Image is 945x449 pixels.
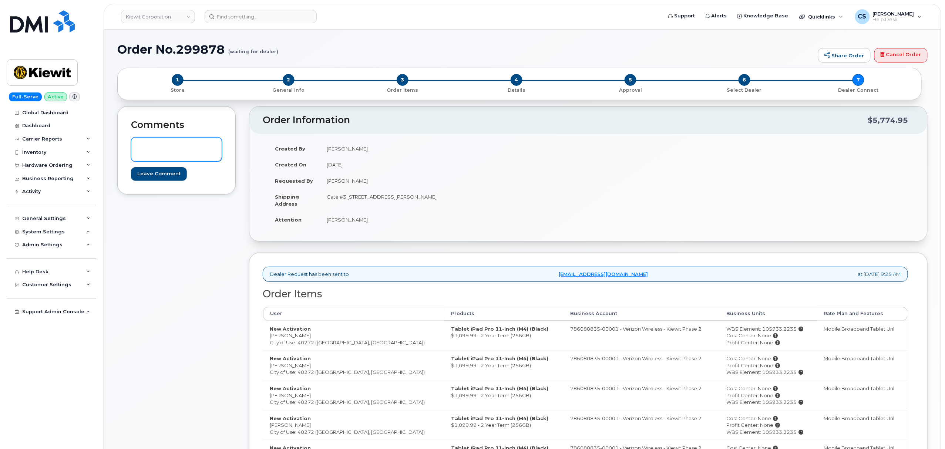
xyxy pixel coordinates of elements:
[275,217,302,223] strong: Attention
[739,74,750,86] span: 6
[127,87,229,94] p: Store
[346,86,460,94] a: 3 Order Items
[726,355,810,362] div: Cost Center: None
[726,392,810,399] div: Profit Center: None
[726,415,810,422] div: Cost Center: None
[451,415,548,421] strong: Tablet iPad Pro 11-Inch (M4) (Black)
[320,156,583,173] td: [DATE]
[726,422,810,429] div: Profit Center: None
[320,212,583,228] td: [PERSON_NAME]
[511,74,522,86] span: 4
[720,307,817,320] th: Business Units
[687,86,801,94] a: 6 Select Dealer
[263,380,444,410] td: [PERSON_NAME] City of Use: 40272 ([GEOGRAPHIC_DATA], [GEOGRAPHIC_DATA])
[817,307,908,320] th: Rate Plan and Features
[460,86,574,94] a: 4 Details
[270,415,311,421] strong: New Activation
[726,339,810,346] div: Profit Center: None
[124,86,232,94] a: 1 Store
[451,326,548,332] strong: Tablet iPad Pro 11-Inch (M4) (Black)
[275,162,306,168] strong: Created On
[690,87,798,94] p: Select Dealer
[817,321,908,351] td: Mobile Broadband Tablet Unl
[320,173,583,189] td: [PERSON_NAME]
[576,87,685,94] p: Approval
[444,307,564,320] th: Products
[451,385,548,391] strong: Tablet iPad Pro 11-Inch (M4) (Black)
[564,307,720,320] th: Business Account
[117,43,814,56] h1: Order No.299878
[451,355,548,361] strong: Tablet iPad Pro 11-Inch (M4) (Black)
[726,332,810,339] div: Cost Center: None
[263,267,908,282] div: Dealer Request has been sent to at [DATE] 9:25 AM
[874,48,928,63] a: Cancel Order
[564,380,720,410] td: 786080835-00001 - Verizon Wireless - Kiewit Phase 2
[463,87,571,94] p: Details
[564,350,720,380] td: 786080835-00001 - Verizon Wireless - Kiewit Phase 2
[275,178,313,184] strong: Requested By
[270,326,311,332] strong: New Activation
[263,410,444,440] td: [PERSON_NAME] City of Use: 40272 ([GEOGRAPHIC_DATA], [GEOGRAPHIC_DATA])
[275,194,299,207] strong: Shipping Address
[868,113,908,127] div: $5,774.95
[349,87,457,94] p: Order Items
[283,74,295,86] span: 2
[726,385,810,392] div: Cost Center: None
[726,325,810,332] div: WBS Element: 105933.2235
[817,380,908,410] td: Mobile Broadband Tablet Unl
[172,74,184,86] span: 1
[263,288,908,300] h2: Order Items
[232,86,346,94] a: 2 General Info
[726,399,810,406] div: WBS Element: 105933.2235
[444,350,564,380] td: $1,099.99 - 2 Year Term (256GB)
[726,369,810,376] div: WBS Element: 105933.2235
[263,350,444,380] td: [PERSON_NAME] City of Use: 40272 ([GEOGRAPHIC_DATA], [GEOGRAPHIC_DATA])
[818,48,871,63] a: Share Order
[574,86,687,94] a: 5 Approval
[263,115,868,125] h2: Order Information
[817,350,908,380] td: Mobile Broadband Tablet Unl
[559,271,648,278] a: [EMAIL_ADDRESS][DOMAIN_NAME]
[397,74,408,86] span: 3
[263,321,444,351] td: [PERSON_NAME] City of Use: 40272 ([GEOGRAPHIC_DATA], [GEOGRAPHIC_DATA])
[625,74,636,86] span: 5
[263,307,444,320] th: User
[228,43,278,54] small: (waiting for dealer)
[270,385,311,391] strong: New Activation
[726,429,810,436] div: WBS Element: 105933.2235
[564,321,720,351] td: 786080835-00001 - Verizon Wireless - Kiewit Phase 2
[444,410,564,440] td: $1,099.99 - 2 Year Term (256GB)
[131,167,187,181] input: Leave Comment
[564,410,720,440] td: 786080835-00001 - Verizon Wireless - Kiewit Phase 2
[320,141,583,157] td: [PERSON_NAME]
[444,321,564,351] td: $1,099.99 - 2 Year Term (256GB)
[235,87,343,94] p: General Info
[275,146,305,152] strong: Created By
[131,120,222,130] h2: Comments
[817,410,908,440] td: Mobile Broadband Tablet Unl
[270,355,311,361] strong: New Activation
[320,189,583,212] td: Gate #3 [STREET_ADDRESS][PERSON_NAME]
[726,362,810,369] div: Profit Center: None
[444,380,564,410] td: $1,099.99 - 2 Year Term (256GB)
